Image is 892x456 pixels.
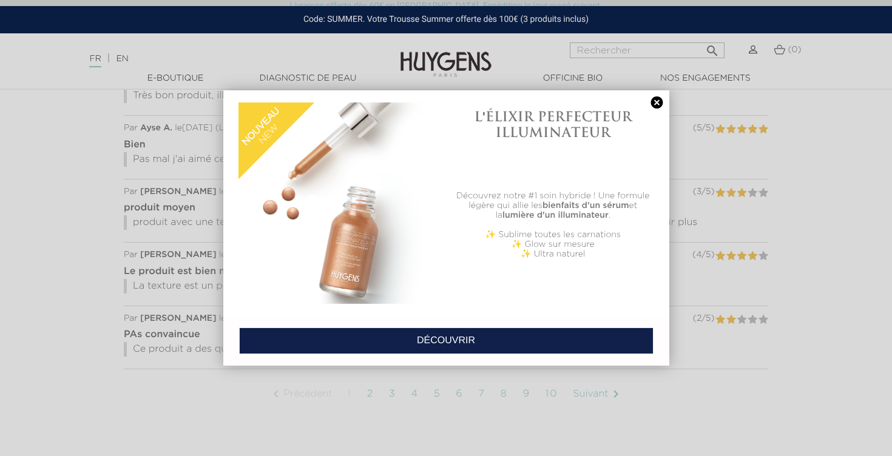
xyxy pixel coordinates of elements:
a: DÉCOUVRIR [239,327,654,354]
b: bienfaits d'un sérum [542,201,629,210]
b: lumière d'un illuminateur [502,211,609,220]
p: ✨ Glow sur mesure [452,240,654,249]
p: ✨ Sublime toutes les carnations [452,230,654,240]
p: ✨ Ultra naturel [452,249,654,259]
h1: L'ÉLIXIR PERFECTEUR ILLUMINATEUR [452,109,654,141]
p: Découvrez notre #1 soin hybride ! Une formule légère qui allie les et la . [452,191,654,220]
